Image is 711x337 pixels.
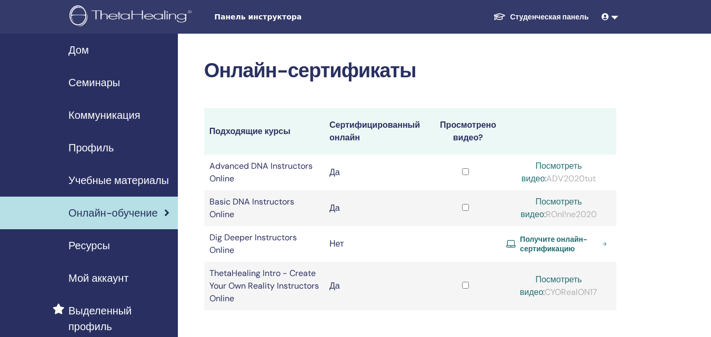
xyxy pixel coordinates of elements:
span: Мой аккаунт [68,270,128,286]
img: graduation-cap-white.svg [493,12,506,21]
td: Advanced DNA Instructors Online [204,155,324,190]
a: Студенческая панель [485,7,597,27]
td: Да [324,155,430,190]
div: ADV2020tut [506,160,611,185]
th: Подходящие курсы [204,108,324,155]
td: Да [324,190,430,226]
th: Просмотрено видео? [430,108,501,155]
a: Посмотреть видео: [520,274,582,298]
span: Коммуникация [68,107,140,123]
span: Панель инструктора [214,12,372,23]
div: CYORealON17 [506,273,611,299]
span: Онлайн-обучение [68,205,158,221]
span: Выделенный профиль [68,303,169,334]
span: Получите онлайн-сертификацию [520,234,598,253]
td: Basic DNA Instructors Online [204,190,324,226]
td: ThetaHealing Intro - Create Your Own Reality Instructors Online [204,262,324,310]
a: Получите онлайн-сертификацию [506,234,611,253]
span: Профиль [68,140,114,156]
th: Сертифицированный онлайн [324,108,430,155]
span: Учебные материалы [68,172,169,188]
span: Семинары [68,75,120,90]
td: Dig Deeper Instructors Online [204,226,324,262]
a: Посмотреть видео: [520,196,582,220]
td: Нет [324,226,430,262]
span: Ресурсы [68,238,110,253]
div: ROnl!ne2020 [506,196,611,221]
span: Дом [68,42,89,58]
a: Посмотреть видео: [522,160,582,184]
h2: Онлайн-сертификаты [204,59,616,83]
img: logo.png [69,5,195,29]
td: Да [324,262,430,310]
